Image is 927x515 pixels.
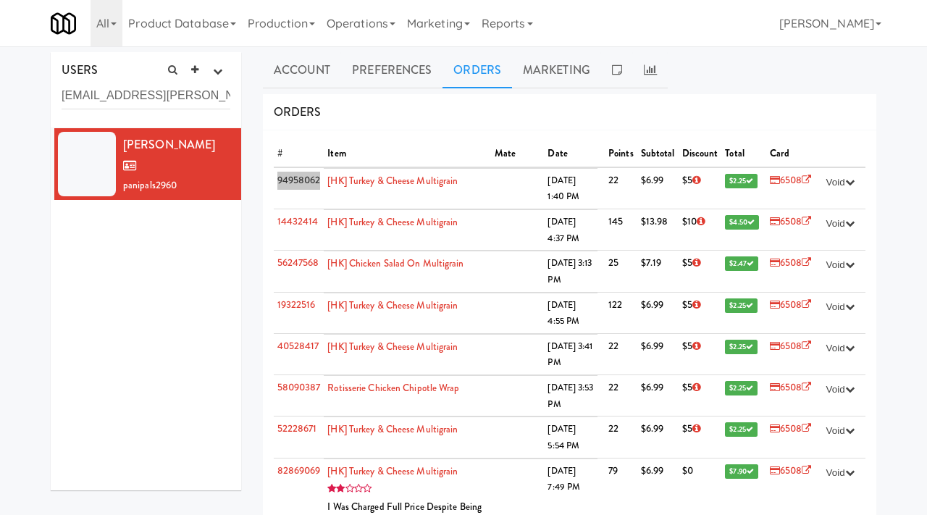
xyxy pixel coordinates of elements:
[327,215,458,229] a: [HK] Turkey & Cheese Multigrain
[62,83,230,109] input: Search user
[770,380,812,394] a: 6508
[123,136,215,175] span: [PERSON_NAME]
[277,173,321,187] a: 94958062
[263,52,342,88] a: Account
[725,174,758,188] span: $2.25
[544,251,597,292] td: [DATE] 3:13 PM
[512,52,601,88] a: Marketing
[327,340,458,353] a: [HK] Turkey & Cheese Multigrain
[544,141,597,167] th: Date
[605,209,637,250] td: 145
[770,339,812,353] a: 6508
[62,62,98,78] span: USERS
[725,340,758,354] span: $2.25
[277,298,316,311] a: 19322516
[819,420,862,442] button: Void
[770,256,812,269] a: 6508
[544,417,597,458] td: [DATE] 5:54 PM
[605,416,637,458] td: 22
[637,209,679,250] td: $13.98
[819,462,862,484] button: Void
[725,381,758,395] span: $2.25
[770,464,812,477] a: 6508
[544,168,597,209] td: [DATE] 1:40 PM
[819,213,862,235] button: Void
[605,292,637,333] td: 122
[725,256,758,271] span: $2.47
[819,338,862,359] button: Void
[274,104,322,120] span: ORDERS
[637,375,679,416] td: $6.99
[721,141,766,167] th: Total
[679,292,722,333] td: $5
[637,333,679,374] td: $6.99
[679,416,722,458] td: $5
[770,298,812,311] a: 6508
[277,339,319,353] a: 40528417
[544,293,597,333] td: [DATE] 4:55 PM
[274,141,324,167] th: #
[637,292,679,333] td: $6.99
[51,128,241,201] li: [PERSON_NAME]panipals2960
[327,174,458,188] a: [HK] Turkey & Cheese Multigrain
[51,11,76,36] img: Micromart
[277,214,319,228] a: 14432414
[544,376,597,416] td: [DATE] 3:53 PM
[766,141,815,167] th: Card
[277,422,317,435] a: 52228671
[637,141,679,167] th: Subtotal
[327,298,458,312] a: [HK] Turkey & Cheese Multigrain
[544,334,597,374] td: [DATE] 3:41 PM
[605,141,637,167] th: Points
[770,214,812,228] a: 6508
[637,416,679,458] td: $6.99
[725,464,758,479] span: $7.90
[725,298,758,313] span: $2.25
[679,251,722,292] td: $5
[277,464,321,477] a: 82869069
[277,380,321,394] a: 58090387
[637,251,679,292] td: $7.19
[605,333,637,374] td: 22
[679,141,722,167] th: Discount
[725,422,758,437] span: $2.25
[327,381,459,395] a: Rotisserie Chicken Chipotle Wrap
[327,422,458,436] a: [HK] Turkey & Cheese Multigrain
[327,256,463,270] a: [HK] Chicken Salad on Multigrain
[605,375,637,416] td: 22
[679,333,722,374] td: $5
[679,167,722,209] td: $5
[341,52,442,88] a: Preferences
[819,172,862,193] button: Void
[123,178,177,192] span: panipals2960
[327,464,458,478] a: [HK] Turkey & Cheese Multigrain
[491,141,545,167] th: Mate
[277,256,319,269] a: 56247568
[819,254,862,276] button: Void
[819,379,862,401] button: Void
[544,209,597,250] td: [DATE] 4:37 PM
[770,422,812,435] a: 6508
[679,209,722,250] td: $10
[679,375,722,416] td: $5
[770,173,812,187] a: 6508
[637,167,679,209] td: $6.99
[605,167,637,209] td: 22
[442,52,512,88] a: Orders
[605,251,637,292] td: 25
[725,215,759,230] span: $4.50
[819,296,862,318] button: Void
[324,141,491,167] th: Item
